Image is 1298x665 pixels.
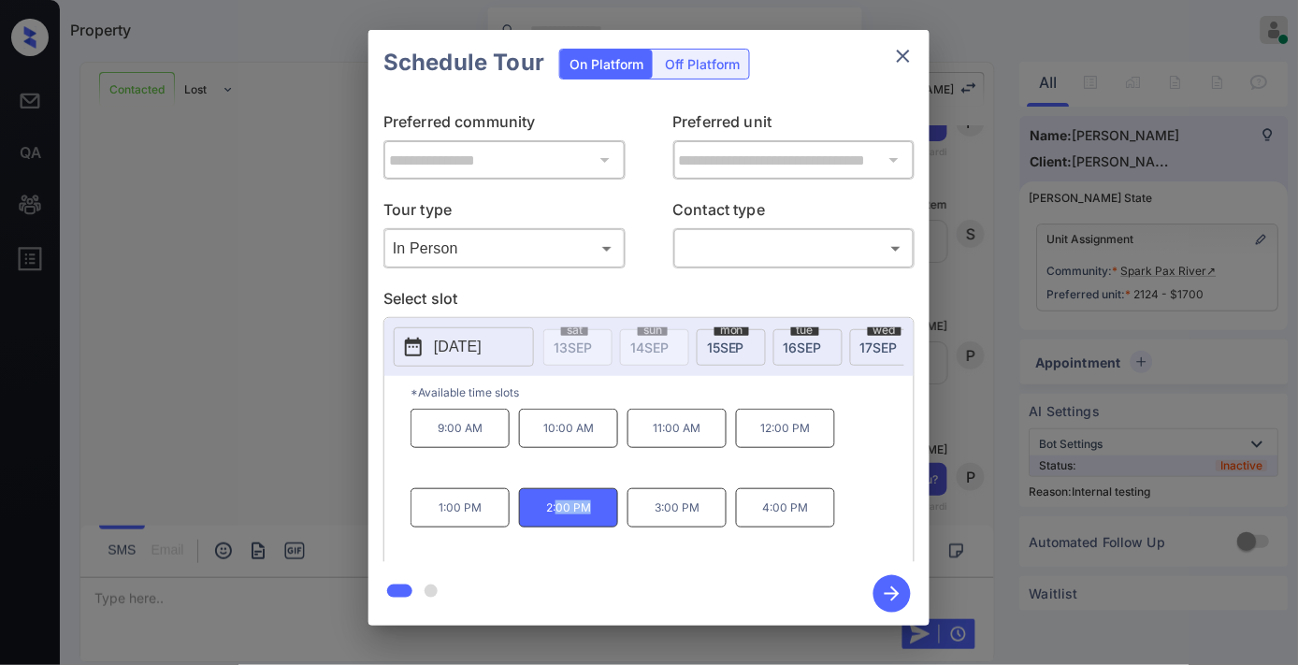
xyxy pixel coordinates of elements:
span: mon [714,325,749,336]
span: 15 SEP [707,340,744,355]
div: date-select [773,329,843,366]
p: *Available time slots [411,376,914,409]
span: tue [791,325,819,336]
p: Preferred unit [673,110,916,140]
h2: Schedule Tour [368,30,559,95]
p: Preferred community [383,110,626,140]
p: 11:00 AM [627,409,727,448]
p: 9:00 AM [411,409,510,448]
p: 4:00 PM [736,488,835,528]
div: Off Platform [656,50,749,79]
p: Tour type [383,198,626,228]
p: 10:00 AM [519,409,618,448]
button: close [885,37,922,75]
div: date-select [697,329,766,366]
span: wed [868,325,901,336]
span: 16 SEP [784,340,822,355]
div: In Person [388,233,621,264]
p: [DATE] [434,336,482,358]
p: Contact type [673,198,916,228]
button: [DATE] [394,327,534,367]
div: On Platform [560,50,653,79]
button: btn-next [862,570,922,618]
span: 17 SEP [860,340,898,355]
p: 1:00 PM [411,488,510,528]
p: 2:00 PM [519,488,618,528]
p: Select slot [383,287,915,317]
p: 3:00 PM [627,488,727,528]
p: 12:00 PM [736,409,835,448]
div: date-select [850,329,919,366]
